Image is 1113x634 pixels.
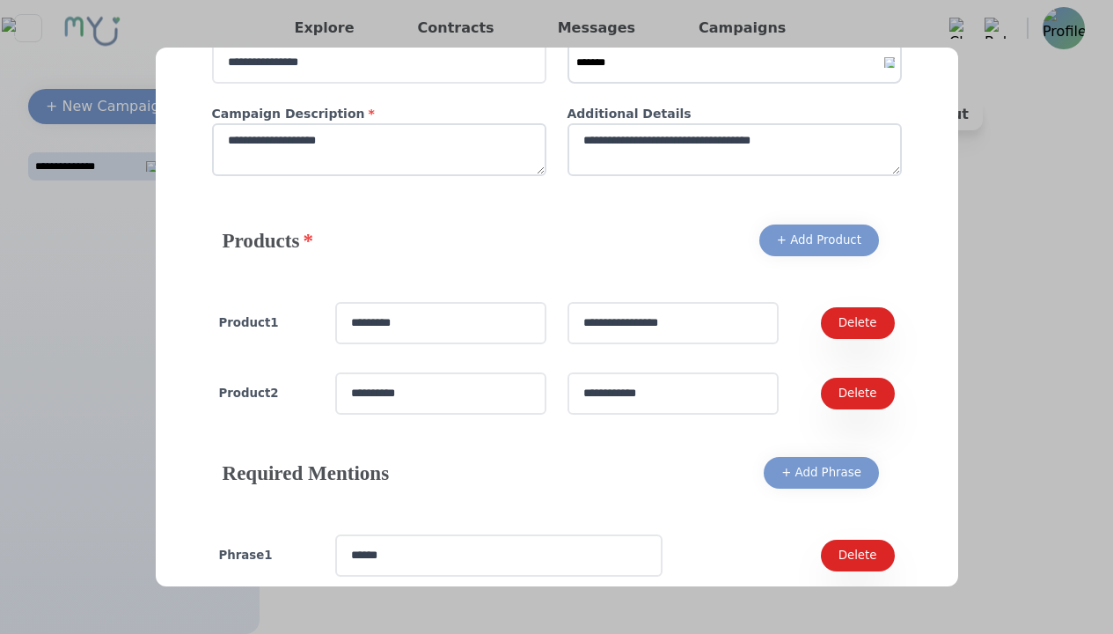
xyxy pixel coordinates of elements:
button: Delete [821,378,895,409]
button: + Add Phrase [764,457,879,489]
div: Delete [838,385,877,402]
h4: Phrase 1 [219,547,314,564]
div: + Add Phrase [781,464,861,482]
div: Delete [838,547,877,564]
h4: Required Mentions [223,459,390,487]
button: + Add Product [759,225,879,256]
h4: Additional Details [567,105,902,123]
h4: Campaign Description [212,105,546,123]
h4: Product 1 [219,314,314,332]
div: + Add Product [777,232,861,249]
h4: Product 2 [219,385,314,402]
h4: Products [223,226,313,254]
button: Delete [821,307,895,339]
div: Delete [838,314,877,332]
button: Delete [821,540,895,571]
